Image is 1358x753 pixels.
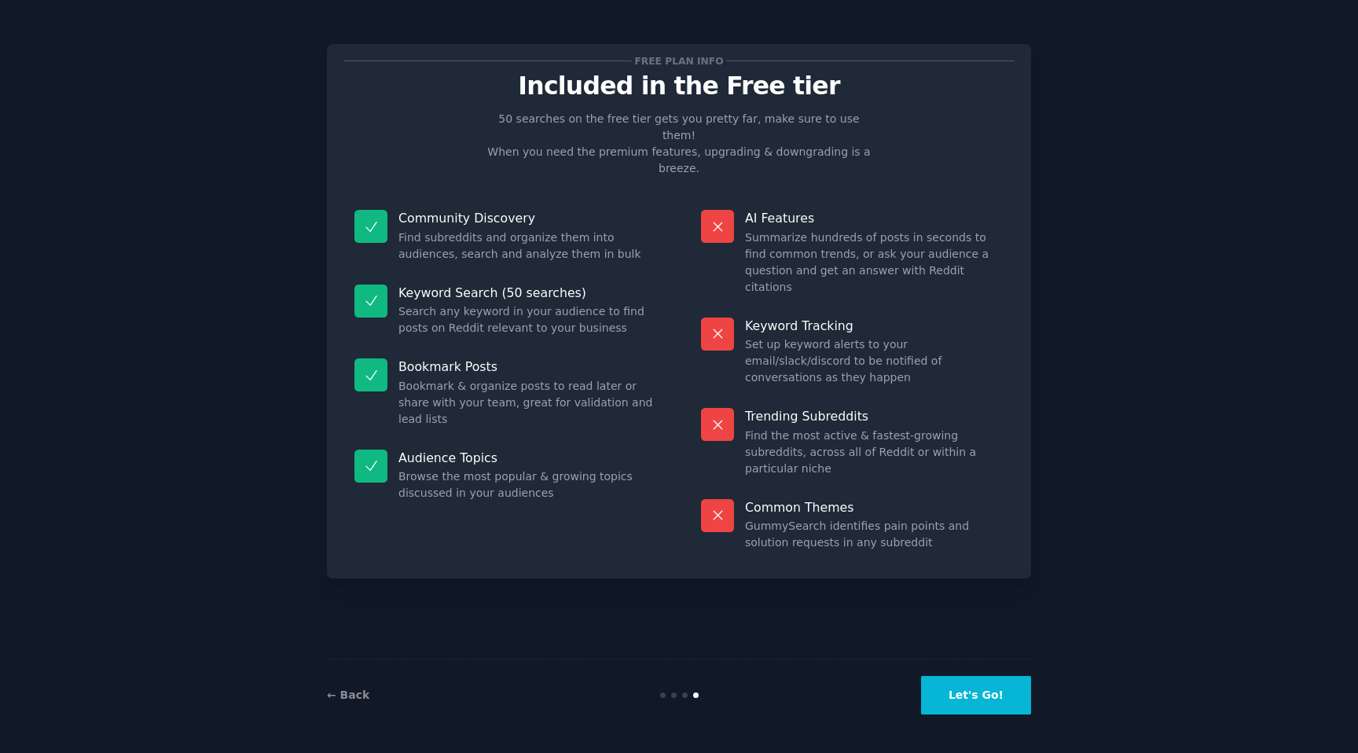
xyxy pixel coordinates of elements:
p: Included in the Free tier [343,72,1015,100]
dd: GummySearch identifies pain points and solution requests in any subreddit [745,518,1004,551]
p: Trending Subreddits [745,408,1004,424]
span: Free plan info [632,53,726,69]
dd: Browse the most popular & growing topics discussed in your audiences [398,468,657,501]
p: Common Themes [745,499,1004,516]
dd: Search any keyword in your audience to find posts on Reddit relevant to your business [398,303,657,336]
p: Community Discovery [398,210,657,226]
dd: Bookmark & organize posts to read later or share with your team, great for validation and lead lists [398,378,657,428]
p: Audience Topics [398,450,657,466]
p: Keyword Tracking [745,318,1004,334]
button: Let's Go! [921,676,1031,714]
p: AI Features [745,210,1004,226]
dd: Find the most active & fastest-growing subreddits, across all of Reddit or within a particular niche [745,428,1004,477]
p: Keyword Search (50 searches) [398,285,657,301]
p: Bookmark Posts [398,358,657,375]
a: ← Back [327,689,369,701]
dd: Set up keyword alerts to your email/slack/discord to be notified of conversations as they happen [745,336,1004,386]
p: 50 searches on the free tier gets you pretty far, make sure to use them! When you need the premiu... [481,111,877,177]
dd: Find subreddits and organize them into audiences, search and analyze them in bulk [398,230,657,263]
dd: Summarize hundreds of posts in seconds to find common trends, or ask your audience a question and... [745,230,1004,296]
